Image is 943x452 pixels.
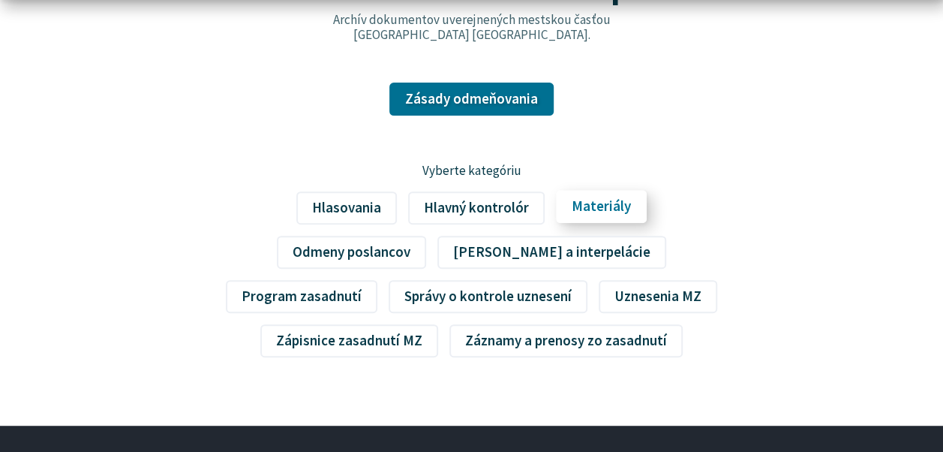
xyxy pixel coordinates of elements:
a: Správy o kontrole uznesení [389,280,587,313]
a: Záznamy a prenosy zo zasadnutí [449,324,683,357]
a: Uznesenia MZ [599,280,717,313]
a: Odmeny poslancov [277,236,426,269]
p: Vyberte kategóriu [218,161,725,181]
a: Zápisnice zasadnutí MZ [260,324,438,357]
a: Materiály [556,191,647,224]
a: Program zasadnutí [226,280,377,313]
a: Hlasovania [296,191,397,224]
a: [PERSON_NAME] a interpelácie [437,236,666,269]
a: Zásady odmeňovania [389,83,554,116]
a: Hlavný kontrolór [408,191,545,224]
p: Archív dokumentov uverejnených mestskou časťou [GEOGRAPHIC_DATA] [GEOGRAPHIC_DATA]. [301,12,643,43]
